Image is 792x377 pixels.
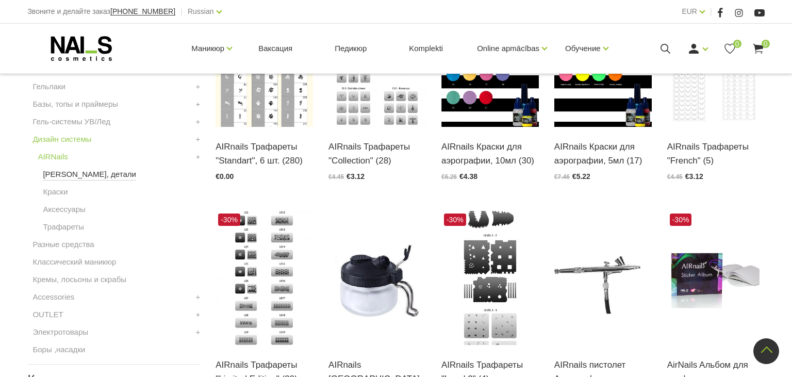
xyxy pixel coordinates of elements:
a: Разные средства [32,238,94,251]
span: €4.45 [667,173,683,181]
a: Komplekti [401,24,451,73]
span: -30% [670,214,692,226]
a: Online apmācības [477,28,539,69]
a: Обучение [565,28,601,69]
span: | [710,5,712,18]
span: -30% [444,214,466,226]
a: + [195,291,200,303]
a: Гельлаки [32,80,65,93]
span: 0 [733,40,741,48]
img: Description [554,211,652,345]
a: AIRnails Трафареты "Standart", 6 шт. (280) [216,140,313,168]
a: Аксессуары [43,203,85,216]
a: [PERSON_NAME], детали [43,168,136,181]
a: Кремы, лосьоны и скрабы [32,273,126,286]
a: + [195,98,200,110]
div: Звоните и делайте заказ [27,5,175,18]
span: €3.12 [685,172,703,181]
span: 0 [762,40,770,48]
span: €4.38 [459,172,477,181]
span: €0.00 [216,172,234,181]
a: Краски [43,186,68,198]
span: €3.12 [346,172,365,181]
a: Электротовары [32,326,88,338]
a: OUTLET [32,308,63,321]
a: Педикюр [326,24,375,73]
a: [PHONE_NUMBER] [110,8,175,15]
a: AIRnails Трафареты "French" (5) [667,140,765,168]
a: + [195,151,200,163]
a: AIRNails [38,151,68,163]
a: Дизайн системы [32,133,91,145]
a: + [195,133,200,145]
img: Description [216,211,313,345]
a: + [195,116,200,128]
a: Accessories [32,291,74,303]
a: Russian [188,5,214,18]
a: Боры ,насадки [32,343,85,356]
img: Aerogrāfijas albums (10 lapas) ar glancētām lapām trafaretu uzglabāšanai un ilgstošai lietošanai.... [667,211,765,345]
img: Description [441,211,539,345]
img: Mazgāšanas stacija aerogrāfa tīrīšanai. Nepieciešama jebkuram aerogrāfijas meistaram. Sastāv no s... [328,211,426,345]
a: AIRnails Трафареты "Collection" (28) [328,140,426,168]
span: €4.45 [328,173,344,181]
span: €5.22 [572,172,590,181]
a: Базы, топы и праймеры [32,98,118,110]
a: 0 [723,42,736,55]
a: 0 [752,42,765,55]
span: | [180,5,183,18]
span: -30% [218,214,240,226]
span: €7.46 [554,173,570,181]
a: Классический маникюр [32,256,116,268]
a: Маникюр [191,28,224,69]
a: + [195,80,200,93]
span: [PHONE_NUMBER] [110,7,175,15]
a: Трафареты [43,221,84,233]
a: Гель-системы УВ/Лед [32,116,110,128]
a: + [195,308,200,321]
a: AIRnails Краски для аэрографии, 10мл (30) [441,140,539,168]
span: €6.26 [441,173,457,181]
a: EUR [682,5,697,18]
a: AIRnails Краски для аэрографии, 5мл (17) [554,140,652,168]
a: Ваксация [250,24,301,73]
a: + [195,326,200,338]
